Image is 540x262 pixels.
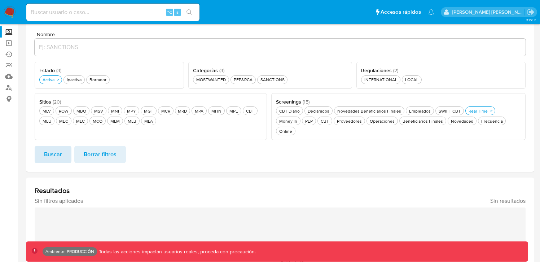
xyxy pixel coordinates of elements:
[428,9,434,15] a: Notificaciones
[45,250,94,253] p: Ambiente: PRODUCCIÓN
[176,9,179,16] span: s
[381,8,421,16] span: Accesos rápidos
[527,8,535,16] a: Salir
[97,248,256,255] p: Todas las acciones impactan usuarios reales, proceda con precaución.
[26,8,199,17] input: Buscar usuario o caso...
[182,7,197,17] button: search-icon
[167,9,172,16] span: ⌥
[452,9,525,16] p: marcoezequiel.morales@mercadolibre.com
[526,17,536,23] span: 3.161.2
